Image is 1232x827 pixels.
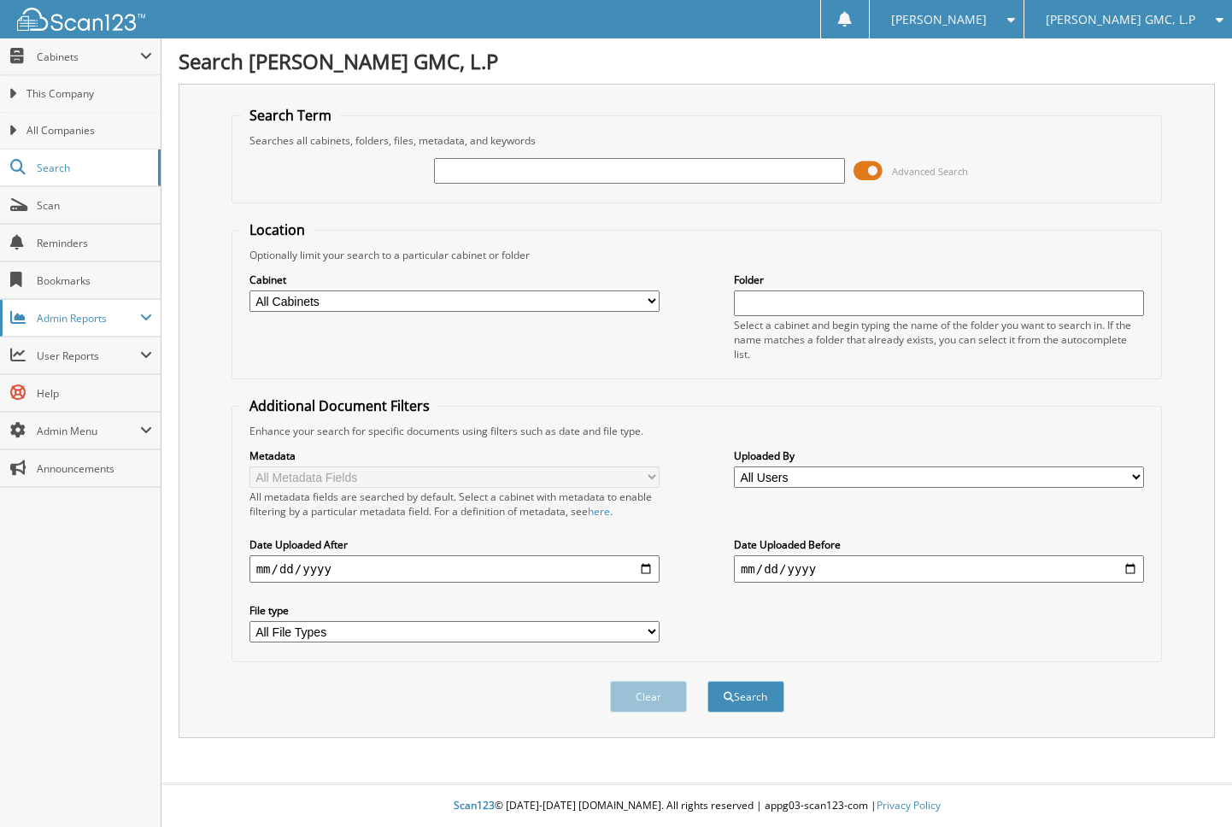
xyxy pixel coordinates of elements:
span: Cabinets [37,50,140,64]
span: Admin Reports [37,311,140,326]
span: Announcements [37,461,152,476]
legend: Location [241,220,314,239]
label: Folder [734,273,1144,287]
span: Scan123 [454,798,495,812]
legend: Search Term [241,106,340,125]
span: Bookmarks [37,273,152,288]
div: Select a cabinet and begin typing the name of the folder you want to search in. If the name match... [734,318,1144,361]
label: File type [249,603,660,618]
span: [PERSON_NAME] GMC, L.P [1046,15,1195,25]
div: © [DATE]-[DATE] [DOMAIN_NAME]. All rights reserved | appg03-scan123-com | [161,785,1232,827]
span: [PERSON_NAME] [891,15,987,25]
label: Date Uploaded After [249,537,660,552]
div: All metadata fields are searched by default. Select a cabinet with metadata to enable filtering b... [249,490,660,519]
span: This Company [26,86,152,102]
div: Searches all cabinets, folders, files, metadata, and keywords [241,133,1153,148]
span: User Reports [37,349,140,363]
button: Search [707,681,784,713]
span: Admin Menu [37,424,140,438]
label: Uploaded By [734,449,1144,463]
span: Advanced Search [892,165,968,178]
div: Optionally limit your search to a particular cabinet or folder [241,248,1153,262]
button: Clear [610,681,687,713]
label: Cabinet [249,273,660,287]
input: start [249,555,660,583]
span: Search [37,161,150,175]
label: Date Uploaded Before [734,537,1144,552]
div: Enhance your search for specific documents using filters such as date and file type. [241,424,1153,438]
h1: Search [PERSON_NAME] GMC, L.P [179,47,1215,75]
input: end [734,555,1144,583]
iframe: Chat Widget [1147,745,1232,827]
span: Scan [37,198,152,213]
span: All Companies [26,123,152,138]
a: here [588,504,610,519]
span: Help [37,386,152,401]
legend: Additional Document Filters [241,396,438,415]
img: scan123-logo-white.svg [17,8,145,31]
label: Metadata [249,449,660,463]
a: Privacy Policy [877,798,941,812]
span: Reminders [37,236,152,250]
